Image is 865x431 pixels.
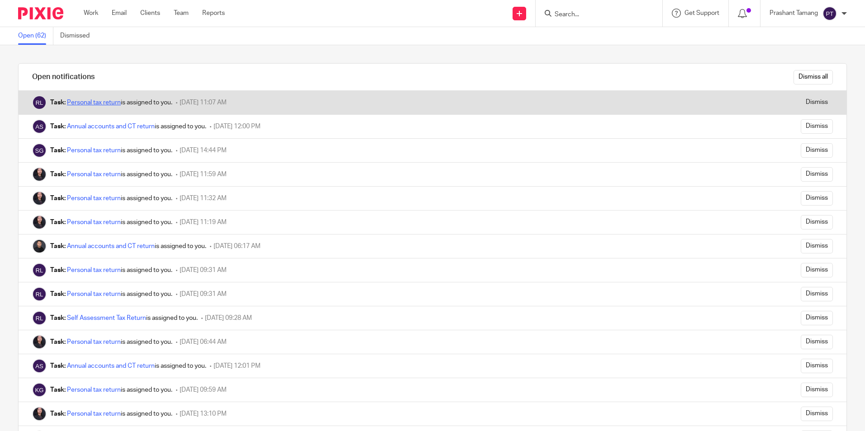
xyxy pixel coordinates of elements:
[794,70,833,84] input: Dismiss all
[801,287,833,301] input: Dismiss
[32,95,47,110] img: Ridam Lakhotia
[50,170,172,179] div: is assigned to you.
[801,335,833,349] input: Dismiss
[32,407,47,421] img: Christina Maharjan
[50,194,172,203] div: is assigned to you.
[50,98,172,107] div: is assigned to you.
[801,143,833,158] input: Dismiss
[50,337,172,347] div: is assigned to you.
[67,315,146,321] a: Self Assessment Tax Return
[32,359,47,373] img: Alina Shrestha
[32,239,47,253] img: Raman Bogati
[32,335,47,349] img: Christina Maharjan
[67,363,155,369] a: Annual accounts and CT return
[214,123,261,130] span: [DATE] 12:00 PM
[67,291,121,297] a: Personal tax return
[67,195,121,201] a: Personal tax return
[801,239,833,253] input: Dismiss
[50,385,172,394] div: is assigned to you.
[50,363,66,369] b: Task:
[801,191,833,206] input: Dismiss
[50,243,66,249] b: Task:
[67,267,121,273] a: Personal tax return
[180,291,227,297] span: [DATE] 09:31 AM
[67,243,155,249] a: Annual accounts and CT return
[180,387,227,393] span: [DATE] 09:59 AM
[50,195,66,201] b: Task:
[180,147,227,154] span: [DATE] 14:44 PM
[67,123,155,130] a: Annual accounts and CT return
[50,219,66,225] b: Task:
[50,361,206,370] div: is assigned to you.
[801,95,833,110] input: Dismiss
[180,99,227,106] span: [DATE] 11:07 AM
[67,339,121,345] a: Personal tax return
[180,411,227,417] span: [DATE] 13:10 PM
[50,99,66,106] b: Task:
[180,195,227,201] span: [DATE] 11:32 AM
[684,10,719,16] span: Get Support
[822,6,837,21] img: svg%3E
[770,9,818,18] p: Prashant Tamang
[801,119,833,134] input: Dismiss
[112,9,127,18] a: Email
[32,143,47,158] img: Shivangi Gupta
[67,219,121,225] a: Personal tax return
[202,9,225,18] a: Reports
[180,171,227,178] span: [DATE] 11:59 AM
[50,411,66,417] b: Task:
[32,383,47,397] img: Keshav Gautam
[50,314,198,323] div: is assigned to you.
[554,11,635,19] input: Search
[801,383,833,397] input: Dismiss
[32,215,47,230] img: Christina Maharjan
[32,191,47,206] img: Christina Maharjan
[50,147,66,154] b: Task:
[50,146,172,155] div: is assigned to you.
[801,167,833,182] input: Dismiss
[801,407,833,421] input: Dismiss
[801,263,833,277] input: Dismiss
[174,9,189,18] a: Team
[50,122,206,131] div: is assigned to you.
[67,99,121,106] a: Personal tax return
[50,409,172,418] div: is assigned to you.
[18,27,53,45] a: Open (62)
[32,263,47,277] img: Ridam Lakhotia
[50,315,66,321] b: Task:
[67,171,121,178] a: Personal tax return
[32,72,95,82] h1: Open notifications
[801,359,833,373] input: Dismiss
[32,119,47,134] img: Alina Shrestha
[50,291,66,297] b: Task:
[180,219,227,225] span: [DATE] 11:19 AM
[60,27,96,45] a: Dismissed
[32,167,47,182] img: Christina Maharjan
[84,9,98,18] a: Work
[50,242,206,251] div: is assigned to you.
[32,311,47,325] img: Ridam Lakhotia
[67,411,121,417] a: Personal tax return
[214,363,261,369] span: [DATE] 12:01 PM
[180,267,227,273] span: [DATE] 09:31 AM
[50,339,66,345] b: Task:
[180,339,227,345] span: [DATE] 06:44 AM
[214,243,261,249] span: [DATE] 06:17 AM
[18,7,63,19] img: Pixie
[801,311,833,325] input: Dismiss
[140,9,160,18] a: Clients
[50,266,172,275] div: is assigned to you.
[67,147,121,154] a: Personal tax return
[67,387,121,393] a: Personal tax return
[205,315,252,321] span: [DATE] 09:28 AM
[50,290,172,299] div: is assigned to you.
[50,387,66,393] b: Task:
[32,287,47,301] img: Ridam Lakhotia
[50,218,172,227] div: is assigned to you.
[801,215,833,230] input: Dismiss
[50,123,66,130] b: Task:
[50,267,66,273] b: Task:
[50,171,66,178] b: Task:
